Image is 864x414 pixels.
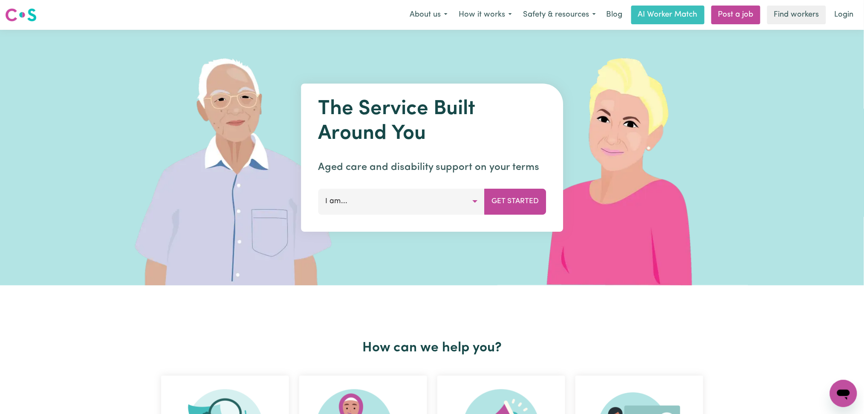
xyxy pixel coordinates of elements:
[631,6,705,24] a: AI Worker Match
[829,6,859,24] a: Login
[404,6,453,24] button: About us
[453,6,517,24] button: How it works
[767,6,826,24] a: Find workers
[484,189,546,214] button: Get Started
[5,7,37,23] img: Careseekers logo
[318,189,485,214] button: I am...
[830,380,857,407] iframe: Button to launch messaging window
[711,6,760,24] a: Post a job
[318,97,546,146] h1: The Service Built Around You
[156,340,708,356] h2: How can we help you?
[601,6,628,24] a: Blog
[5,5,37,25] a: Careseekers logo
[517,6,601,24] button: Safety & resources
[318,160,546,175] p: Aged care and disability support on your terms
